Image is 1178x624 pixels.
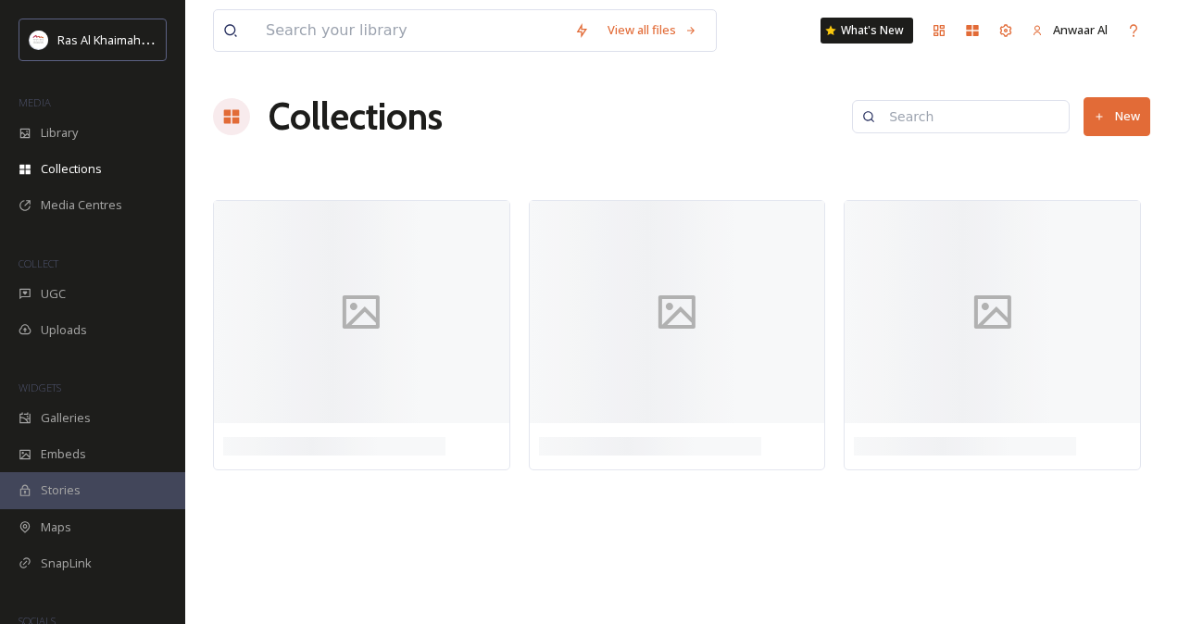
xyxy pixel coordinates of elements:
[41,409,91,427] span: Galleries
[41,124,78,142] span: Library
[880,98,1059,135] input: Search
[41,555,92,572] span: SnapLink
[1053,21,1108,38] span: Anwaar Al
[41,445,86,463] span: Embeds
[41,481,81,499] span: Stories
[598,12,707,48] a: View all files
[19,256,58,270] span: COLLECT
[30,31,48,49] img: Logo_RAKTDA_RGB-01.png
[269,89,443,144] a: Collections
[41,321,87,339] span: Uploads
[19,95,51,109] span: MEDIA
[257,10,565,51] input: Search your library
[1084,97,1150,135] button: New
[1022,12,1117,48] a: Anwaar Al
[41,285,66,303] span: UGC
[41,518,71,536] span: Maps
[57,31,320,48] span: Ras Al Khaimah Tourism Development Authority
[821,18,913,44] a: What's New
[41,160,102,178] span: Collections
[19,381,61,394] span: WIDGETS
[41,196,122,214] span: Media Centres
